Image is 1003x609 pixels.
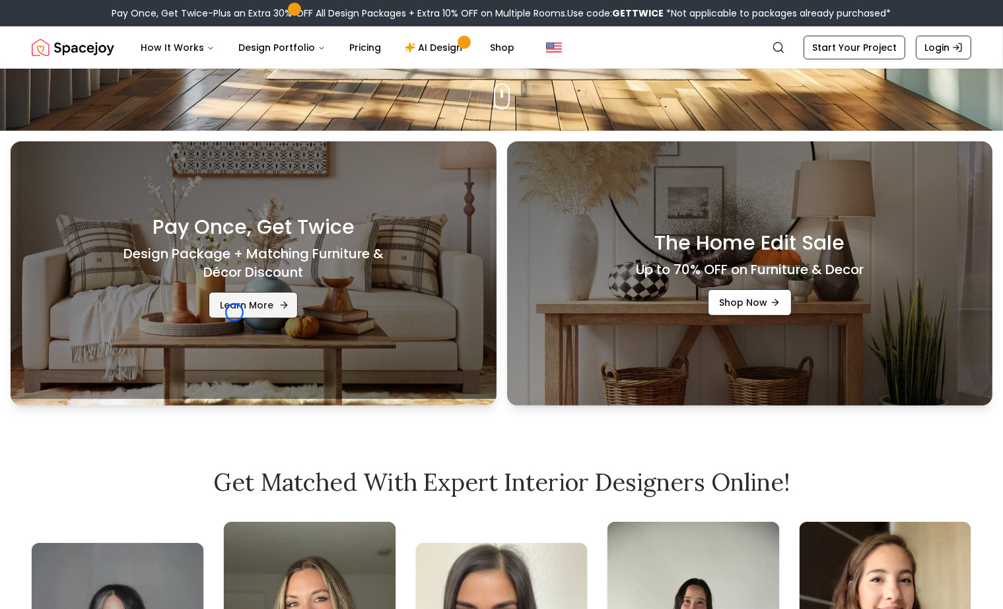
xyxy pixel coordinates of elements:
[228,34,336,61] button: Design Portfolio
[546,40,562,55] img: United States
[32,26,971,69] nav: Global
[153,215,355,239] h3: Pay Once, Get Twice
[654,231,845,255] h3: The Home Edit Sale
[479,34,525,61] a: Shop
[636,260,864,279] h4: Up to 70% OFF on Furniture & Decor
[568,7,664,20] span: Use code:
[916,36,971,59] a: Login
[32,469,971,495] h2: Get Matched with Expert Interior Designers Online!
[613,7,664,20] b: GETTWICE
[130,34,225,61] button: How It Works
[339,34,392,61] a: Pricing
[32,34,114,61] a: Spacejoy
[130,34,525,61] nav: Main
[112,7,891,20] div: Pay Once, Get Twice-Plus an Extra 30% OFF All Design Packages + Extra 10% OFF on Multiple Rooms.
[32,34,114,61] img: Spacejoy Logo
[664,7,891,20] span: *Not applicable to packages already purchased*
[708,289,792,316] a: Shop Now
[209,292,298,318] a: Learn More
[804,36,905,59] a: Start Your Project
[106,244,401,281] h4: Design Package + Matching Furniture & Décor Discount
[394,34,477,61] a: AI Design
